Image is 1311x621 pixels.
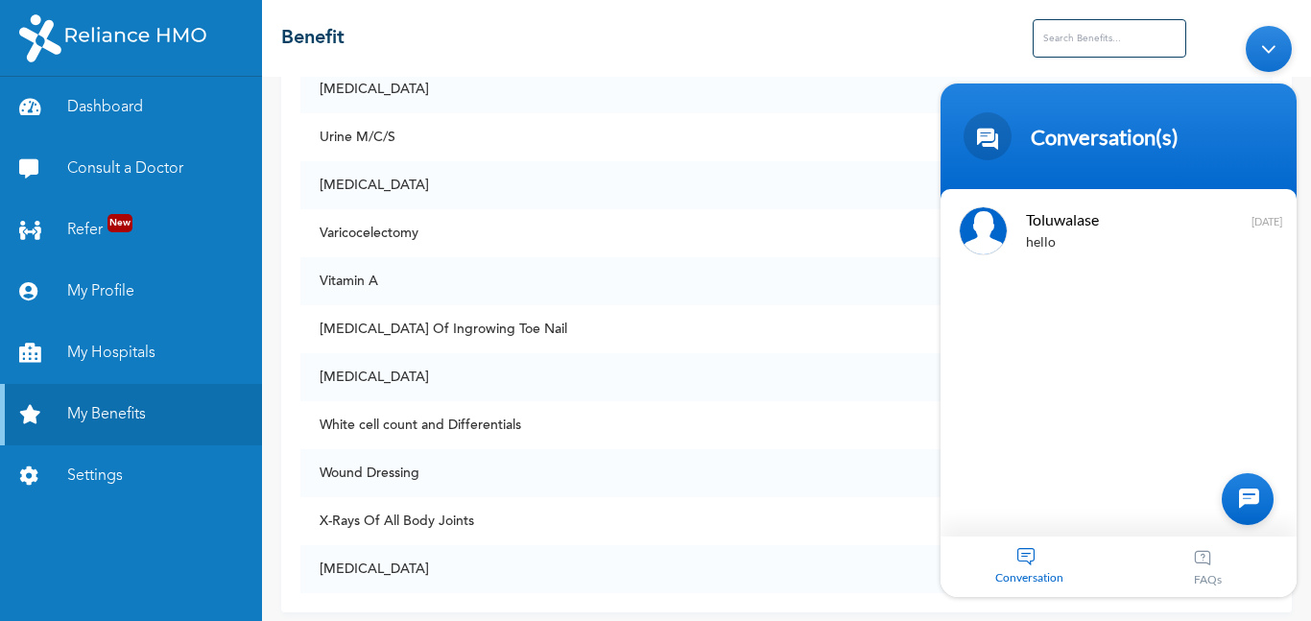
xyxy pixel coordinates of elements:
td: [MEDICAL_DATA] Of Ingrowing Toe Nail [300,305,968,353]
td: White cell count and Differentials [300,401,968,449]
img: RelianceHMO's Logo [19,14,206,62]
td: [MEDICAL_DATA] [300,353,968,401]
iframe: SalesIQ Chatwindow [931,16,1306,607]
td: [MEDICAL_DATA] [300,161,968,209]
h2: Benefit [281,24,345,53]
td: X-Rays Of All Body Joints [300,497,968,545]
td: Urine M/C/S [300,113,968,161]
td: [MEDICAL_DATA] [300,65,968,113]
td: Varicocelectomy [300,209,968,257]
td: [MEDICAL_DATA] [300,545,968,593]
span: New [107,214,132,232]
td: Wound Dressing [300,449,968,497]
td: Vitamin A [300,257,968,305]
